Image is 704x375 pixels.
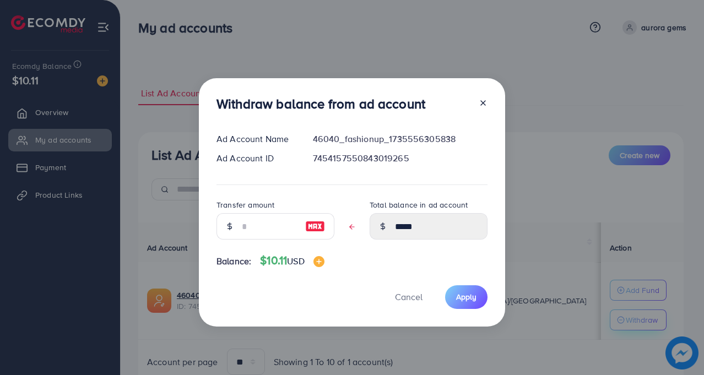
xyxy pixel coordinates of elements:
span: Cancel [395,291,423,303]
div: Ad Account ID [208,152,304,165]
label: Transfer amount [216,199,274,210]
span: USD [287,255,304,267]
h4: $10.11 [260,254,324,268]
div: Ad Account Name [208,133,304,145]
h3: Withdraw balance from ad account [216,96,425,112]
label: Total balance in ad account [370,199,468,210]
span: Balance: [216,255,251,268]
span: Apply [456,291,476,302]
div: 46040_fashionup_1735556305838 [304,133,496,145]
div: 7454157550843019265 [304,152,496,165]
button: Cancel [381,285,436,309]
button: Apply [445,285,488,309]
img: image [305,220,325,233]
img: image [313,256,324,267]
